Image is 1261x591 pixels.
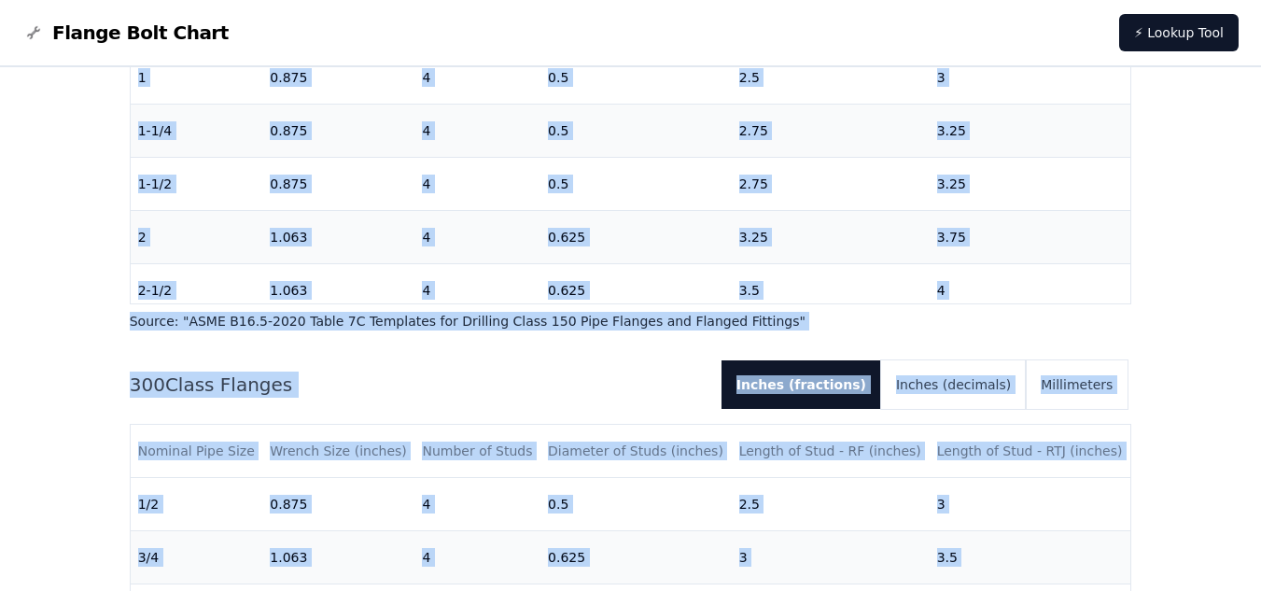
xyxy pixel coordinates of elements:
[732,158,930,211] td: 2.75
[732,211,930,264] td: 3.25
[131,158,263,211] td: 1-1/2
[131,51,263,105] td: 1
[130,372,707,398] h2: 300 Class Flanges
[732,264,930,317] td: 3.5
[131,531,263,584] td: 3/4
[262,211,414,264] td: 1.063
[930,51,1131,105] td: 3
[414,264,540,317] td: 4
[130,312,1132,331] p: Source: " ASME B16.5-2020 Table 7C Templates for Drilling Class 150 Pipe Flanges and Flanged Fitt...
[414,531,540,584] td: 4
[262,158,414,211] td: 0.875
[22,21,45,44] img: Flange Bolt Chart Logo
[1119,14,1239,51] a: ⚡ Lookup Tool
[414,51,540,105] td: 4
[930,264,1131,317] td: 4
[540,51,732,105] td: 0.5
[262,264,414,317] td: 1.063
[22,20,229,46] a: Flange Bolt Chart LogoFlange Bolt Chart
[540,158,732,211] td: 0.5
[732,425,930,478] th: Length of Stud - RF (inches)
[732,531,930,584] td: 3
[930,211,1131,264] td: 3.75
[262,478,414,531] td: 0.875
[540,211,732,264] td: 0.625
[540,105,732,158] td: 0.5
[930,158,1131,211] td: 3.25
[722,360,881,409] button: Inches (fractions)
[262,531,414,584] td: 1.063
[930,105,1131,158] td: 3.25
[732,105,930,158] td: 2.75
[732,478,930,531] td: 2.5
[732,51,930,105] td: 2.5
[540,425,732,478] th: Diameter of Studs (inches)
[1026,360,1128,409] button: Millimeters
[131,478,263,531] td: 1/2
[262,425,414,478] th: Wrench Size (inches)
[414,105,540,158] td: 4
[262,105,414,158] td: 0.875
[930,531,1131,584] td: 3.5
[540,264,732,317] td: 0.625
[540,531,732,584] td: 0.625
[414,211,540,264] td: 4
[414,158,540,211] td: 4
[540,478,732,531] td: 0.5
[131,105,263,158] td: 1-1/4
[131,211,263,264] td: 2
[131,264,263,317] td: 2-1/2
[930,425,1131,478] th: Length of Stud - RTJ (inches)
[930,478,1131,531] td: 3
[131,425,263,478] th: Nominal Pipe Size
[881,360,1026,409] button: Inches (decimals)
[262,51,414,105] td: 0.875
[414,425,540,478] th: Number of Studs
[52,20,229,46] span: Flange Bolt Chart
[414,478,540,531] td: 4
